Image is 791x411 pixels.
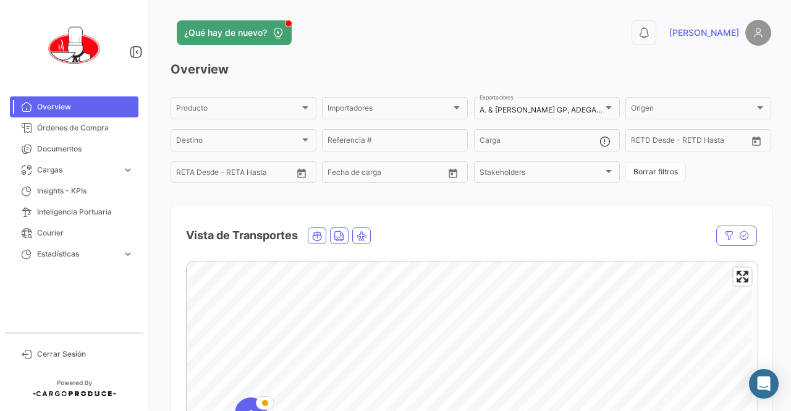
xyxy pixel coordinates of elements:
button: Open calendar [747,132,766,150]
a: Insights - KPIs [10,180,138,201]
input: Desde [328,170,350,179]
span: Órdenes de Compra [37,122,133,133]
button: Ocean [308,228,326,244]
a: Órdenes de Compra [10,117,138,138]
span: Destino [176,138,300,146]
div: Abrir Intercom Messenger [749,369,779,399]
a: Documentos [10,138,138,159]
span: [PERSON_NAME] [669,27,739,39]
span: Insights - KPIs [37,185,133,197]
span: Origen [631,106,755,114]
button: Enter fullscreen [734,268,751,286]
button: Open calendar [444,164,462,182]
button: Borrar filtros [625,162,686,182]
input: Hasta [207,170,263,179]
span: Cargas [37,164,117,176]
span: expand_more [122,248,133,260]
input: Desde [631,138,653,146]
span: Estadísticas [37,248,117,260]
input: Hasta [358,170,414,179]
input: Hasta [662,138,717,146]
span: Producto [176,106,300,114]
span: Stakeholders [480,170,603,179]
button: Air [353,228,370,244]
a: Inteligencia Portuaria [10,201,138,222]
span: expand_more [122,164,133,176]
h3: Overview [171,61,771,78]
span: ¿Qué hay de nuevo? [184,27,267,39]
h4: Vista de Transportes [186,227,298,244]
span: Cerrar Sesión [37,349,133,360]
input: Desde [176,170,198,179]
img: 0621d632-ab00-45ba-b411-ac9e9fb3f036.png [43,15,105,77]
button: Land [331,228,348,244]
button: Open calendar [292,164,311,182]
span: Documentos [37,143,133,155]
span: Inteligencia Portuaria [37,206,133,218]
span: Overview [37,101,133,112]
span: Importadores [328,106,451,114]
a: Courier [10,222,138,244]
button: ¿Qué hay de nuevo? [177,20,292,45]
img: placeholder-user.png [745,20,771,46]
span: Courier [37,227,133,239]
a: Overview [10,96,138,117]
